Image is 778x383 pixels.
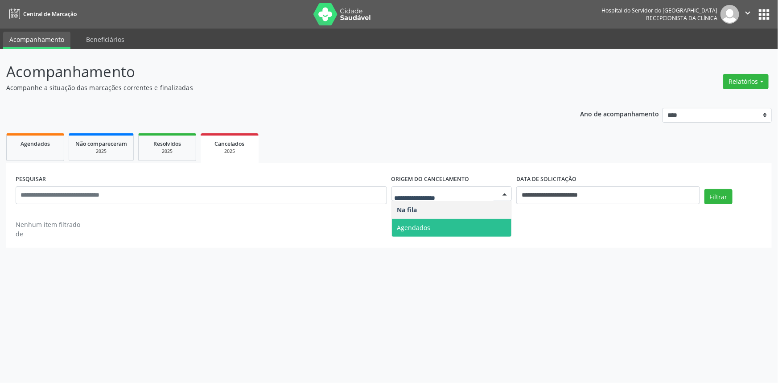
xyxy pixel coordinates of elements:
[75,148,127,155] div: 2025
[723,74,769,89] button: Relatórios
[6,61,542,83] p: Acompanhamento
[601,7,717,14] div: Hospital do Servidor do [GEOGRAPHIC_DATA]
[397,206,417,214] span: Na fila
[739,5,756,24] button: 
[16,220,80,229] div: Nenhum item filtrado
[23,10,77,18] span: Central de Marcação
[391,173,469,186] label: Origem do cancelamento
[21,140,50,148] span: Agendados
[16,173,46,186] label: PESQUISAR
[646,14,717,22] span: Recepcionista da clínica
[75,140,127,148] span: Não compareceram
[704,189,733,204] button: Filtrar
[720,5,739,24] img: img
[153,140,181,148] span: Resolvidos
[397,223,431,232] span: Agendados
[145,148,189,155] div: 2025
[3,32,70,49] a: Acompanhamento
[215,140,245,148] span: Cancelados
[580,108,659,119] p: Ano de acompanhamento
[6,7,77,21] a: Central de Marcação
[756,7,772,22] button: apps
[80,32,131,47] a: Beneficiários
[16,229,80,239] div: de
[516,173,576,186] label: DATA DE SOLICITAÇÃO
[743,8,753,18] i: 
[207,148,252,155] div: 2025
[6,83,542,92] p: Acompanhe a situação das marcações correntes e finalizadas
